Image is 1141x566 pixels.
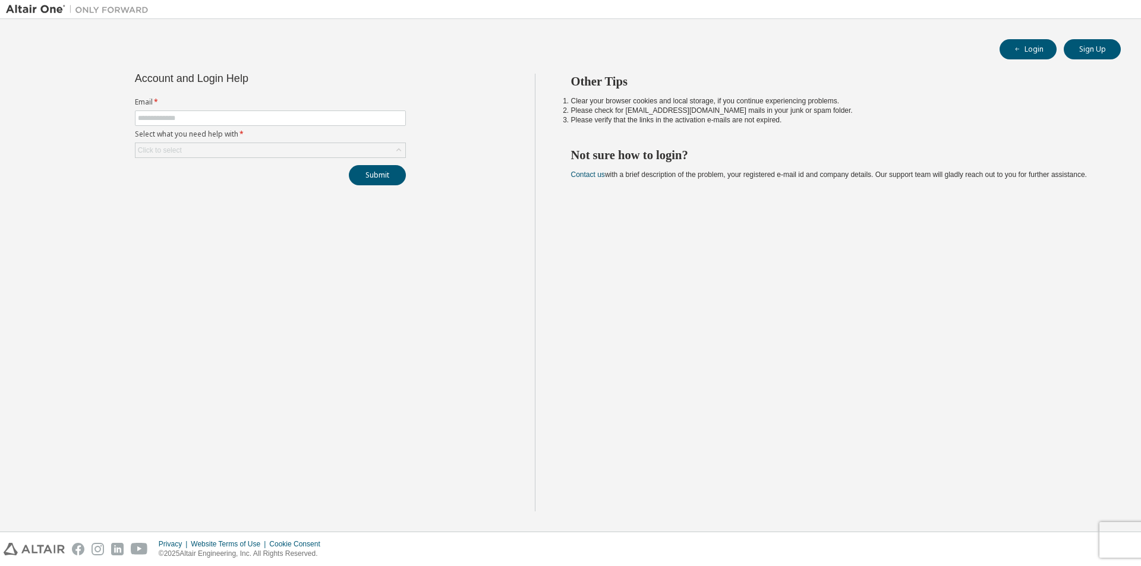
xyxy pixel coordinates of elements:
label: Select what you need help with [135,129,406,139]
div: Privacy [159,539,191,549]
img: linkedin.svg [111,543,124,555]
div: Account and Login Help [135,74,352,83]
span: with a brief description of the problem, your registered e-mail id and company details. Our suppo... [571,170,1087,179]
label: Email [135,97,406,107]
button: Login [1000,39,1057,59]
div: Click to select [138,146,182,155]
p: © 2025 Altair Engineering, Inc. All Rights Reserved. [159,549,327,559]
img: instagram.svg [92,543,104,555]
button: Sign Up [1064,39,1121,59]
img: altair_logo.svg [4,543,65,555]
div: Click to select [135,143,405,157]
li: Please verify that the links in the activation e-mails are not expired. [571,115,1100,125]
img: Altair One [6,4,155,15]
h2: Not sure how to login? [571,147,1100,163]
div: Cookie Consent [269,539,327,549]
li: Clear your browser cookies and local storage, if you continue experiencing problems. [571,96,1100,106]
img: facebook.svg [72,543,84,555]
button: Submit [349,165,406,185]
a: Contact us [571,170,605,179]
li: Please check for [EMAIL_ADDRESS][DOMAIN_NAME] mails in your junk or spam folder. [571,106,1100,115]
div: Website Terms of Use [191,539,269,549]
h2: Other Tips [571,74,1100,89]
img: youtube.svg [131,543,148,555]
